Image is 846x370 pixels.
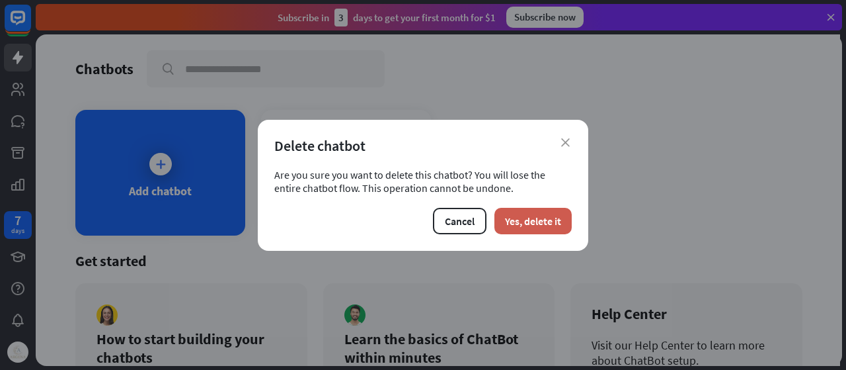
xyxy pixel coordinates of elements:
i: close [561,138,570,147]
div: Are you sure you want to delete this chatbot? You will lose the entire chatbot flow. This operati... [274,168,572,195]
button: Open LiveChat chat widget [11,5,50,45]
div: Delete chatbot [274,136,572,155]
button: Yes, delete it [494,208,572,234]
button: Cancel [433,208,486,234]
